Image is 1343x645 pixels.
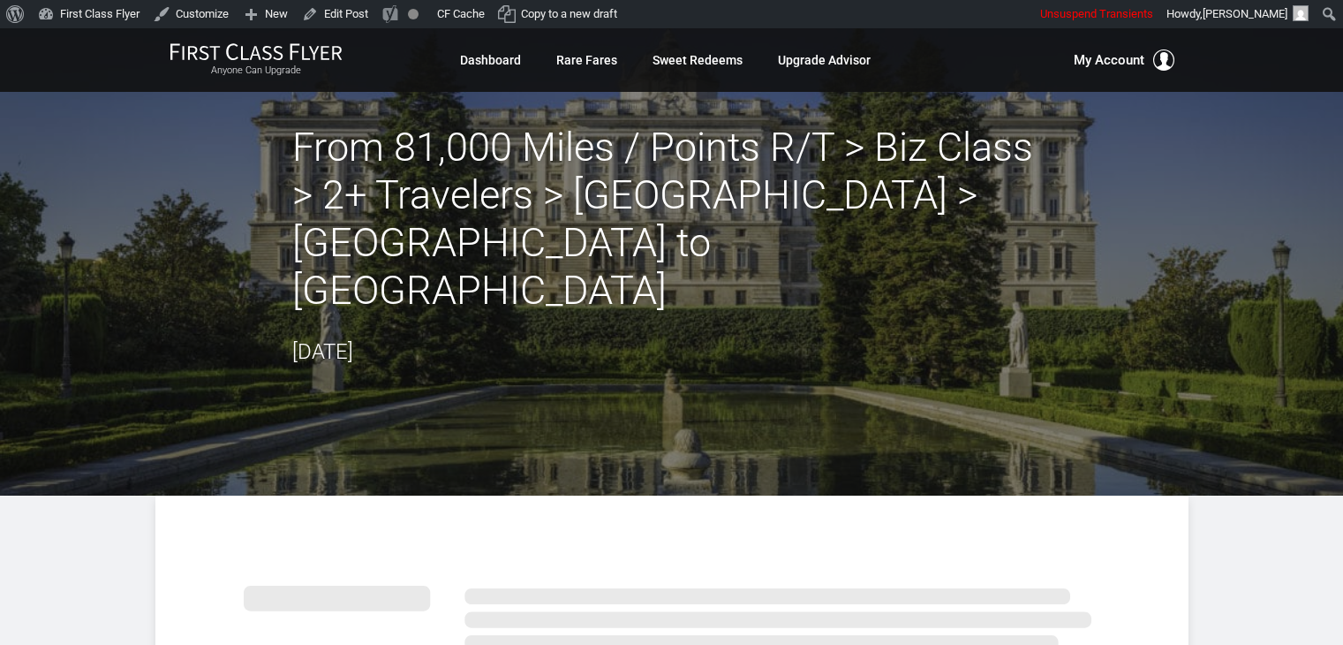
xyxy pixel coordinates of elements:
[1040,7,1153,20] span: Unsuspend Transients
[170,42,343,61] img: First Class Flyer
[170,64,343,77] small: Anyone Can Upgrade
[653,44,743,76] a: Sweet Redeems
[460,44,521,76] a: Dashboard
[1074,49,1174,71] button: My Account
[778,44,871,76] a: Upgrade Advisor
[292,339,353,364] time: [DATE]
[1203,7,1287,20] span: [PERSON_NAME]
[292,124,1052,315] h2: From 81,000 Miles / Points R/T > Biz Class > 2+ Travelers > [GEOGRAPHIC_DATA] > [GEOGRAPHIC_DATA]...
[556,44,617,76] a: Rare Fares
[1074,49,1144,71] span: My Account
[170,42,343,78] a: First Class FlyerAnyone Can Upgrade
